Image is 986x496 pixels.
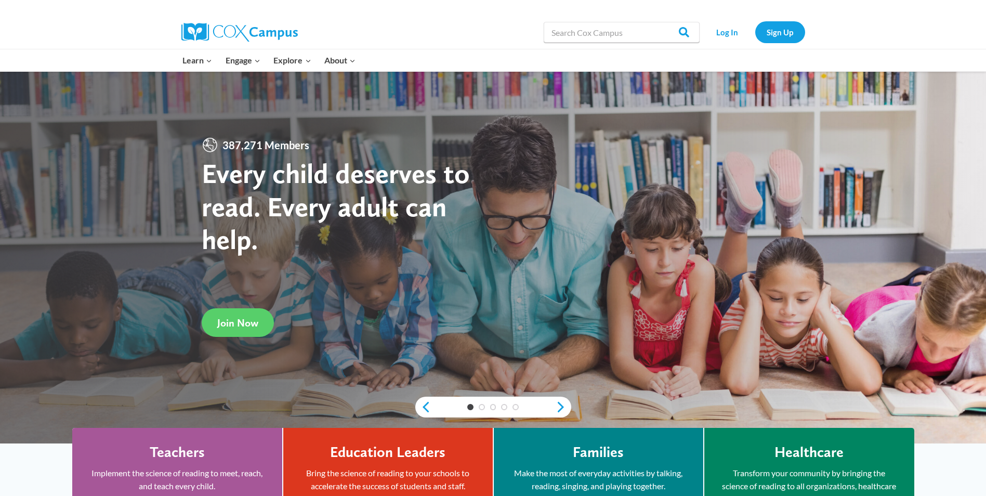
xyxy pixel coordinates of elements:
[202,308,274,337] a: Join Now
[324,54,356,67] span: About
[299,466,477,493] p: Bring the science of reading to your schools to accelerate the success of students and staff.
[556,401,571,413] a: next
[490,404,496,410] a: 3
[705,21,805,43] nav: Secondary Navigation
[415,397,571,417] div: content slider buttons
[330,443,445,461] h4: Education Leaders
[415,401,431,413] a: previous
[544,22,700,43] input: Search Cox Campus
[181,23,298,42] img: Cox Campus
[226,54,260,67] span: Engage
[479,404,485,410] a: 2
[150,443,205,461] h4: Teachers
[509,466,688,493] p: Make the most of everyday activities by talking, reading, singing, and playing together.
[573,443,624,461] h4: Families
[705,21,750,43] a: Log In
[512,404,519,410] a: 5
[176,49,362,71] nav: Primary Navigation
[273,54,311,67] span: Explore
[217,317,258,329] span: Join Now
[182,54,212,67] span: Learn
[202,156,470,256] strong: Every child deserves to read. Every adult can help.
[218,137,313,153] span: 387,271 Members
[774,443,844,461] h4: Healthcare
[501,404,507,410] a: 4
[88,466,267,493] p: Implement the science of reading to meet, reach, and teach every child.
[755,21,805,43] a: Sign Up
[467,404,474,410] a: 1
